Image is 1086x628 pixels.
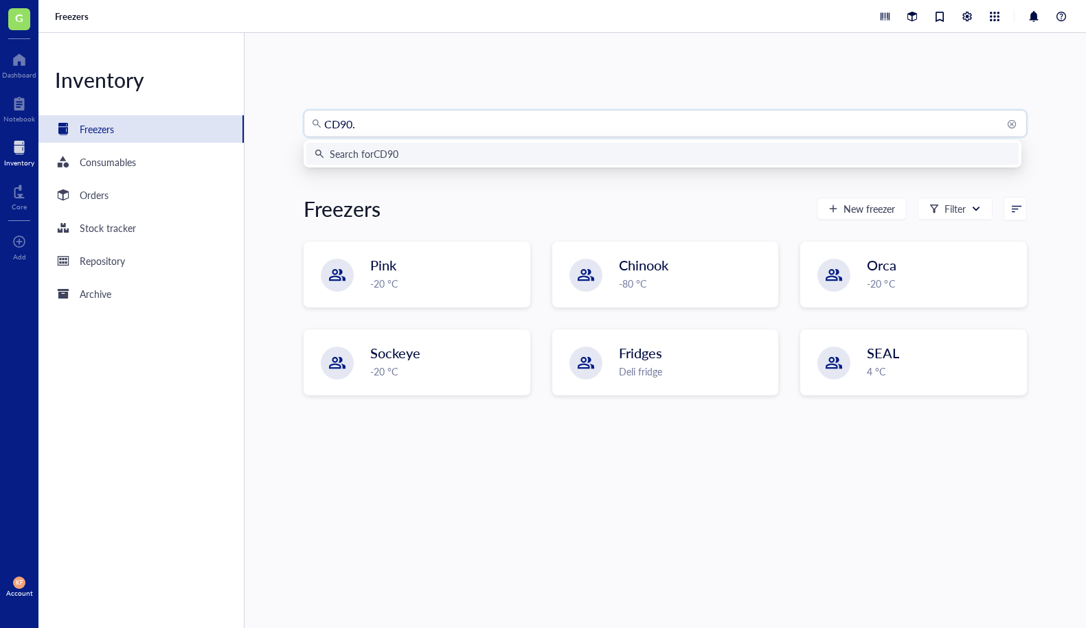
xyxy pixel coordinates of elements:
span: G [15,9,23,26]
div: Freezers [304,195,381,222]
div: -80 °C [619,276,770,291]
a: Inventory [4,137,34,167]
div: Add [13,253,26,261]
div: -20 °C [370,276,521,291]
div: Orders [80,187,109,202]
span: Sockeye [370,343,420,362]
a: Stock tracker [38,214,244,242]
span: Pink [370,255,396,275]
div: Core [12,202,27,211]
a: Dashboard [2,49,36,79]
div: Notebook [3,115,35,123]
a: Freezers [55,10,91,23]
div: -20 °C [867,276,1018,291]
div: Inventory [4,159,34,167]
a: Archive [38,280,244,307]
div: Inventory [38,66,244,93]
a: Orders [38,181,244,209]
span: SEAL [867,343,899,362]
div: 4 °C [867,364,1018,379]
div: Dashboard [2,71,36,79]
div: Stock tracker [80,220,136,235]
a: Freezers [38,115,244,143]
div: -20 °C [370,364,521,379]
a: Consumables [38,148,244,176]
a: Core [12,181,27,211]
span: Chinook [619,255,668,275]
div: Repository [80,253,125,268]
div: Search for CD90 [330,146,398,161]
span: KF [16,579,23,586]
div: Consumables [80,154,136,170]
span: Orca [867,255,896,275]
div: Deli fridge [619,364,770,379]
div: Filter [944,201,966,216]
div: Archive [80,286,111,301]
div: Freezers [80,121,114,137]
button: New freezer [817,198,907,220]
span: New freezer [844,203,895,214]
div: Account [6,589,33,597]
a: Notebook [3,93,35,123]
span: Fridges [619,343,662,362]
a: Repository [38,247,244,275]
